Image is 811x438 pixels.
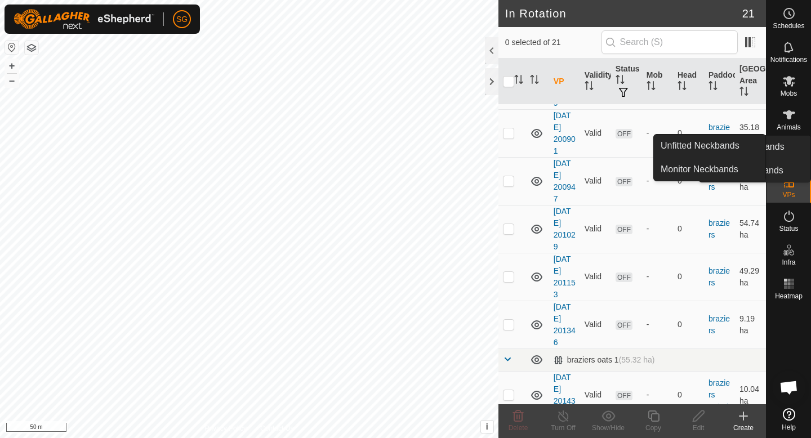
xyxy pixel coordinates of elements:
div: - [647,127,669,139]
span: OFF [616,391,632,400]
span: Monitor Neckbands [661,163,738,176]
div: braziers oats 1 [554,355,655,365]
a: braziers [708,266,730,287]
span: OFF [616,320,632,330]
a: Contact Us [260,423,293,433]
span: Help [782,424,796,431]
span: Animals [777,124,801,131]
td: 9.19 ha [735,301,766,348]
a: Unfitted Neckbands [654,135,765,157]
span: OFF [616,272,632,282]
button: i [481,421,493,433]
div: - [647,271,669,283]
p-sorticon: Activate to sort [514,77,523,86]
div: Open chat [772,370,806,404]
span: Unfitted Neckbands [661,139,739,153]
a: braziers [708,218,730,239]
a: [DATE] 200947 [554,159,576,203]
div: - [647,223,669,235]
td: Valid [580,301,611,348]
th: Validity [580,59,611,105]
button: – [5,74,19,87]
span: Infra [782,259,795,266]
span: i [486,422,488,431]
span: OFF [616,129,632,138]
span: OFF [616,177,632,186]
span: 0 selected of 21 [505,37,601,48]
span: Status [779,225,798,232]
p-sorticon: Activate to sort [530,77,539,86]
td: 0 [673,109,704,157]
a: Help [767,404,811,435]
th: [GEOGRAPHIC_DATA] Area [735,59,766,105]
th: Mob [642,59,673,105]
a: Privacy Policy [204,423,247,433]
span: Mobs [781,90,797,97]
a: [DATE] 201432 [554,373,576,417]
a: braziers [708,314,730,335]
div: - [647,175,669,187]
p-sorticon: Activate to sort [647,83,656,92]
th: Status [611,59,642,105]
td: 35.18 ha [735,109,766,157]
td: 0 [673,301,704,348]
input: Search (S) [601,30,738,54]
a: [DATE] 200901 [554,111,576,155]
img: Gallagher Logo [14,9,154,29]
span: SG [176,14,188,25]
span: Schedules [773,23,804,29]
a: braziers oats 1 [708,378,730,411]
p-sorticon: Activate to sort [678,83,687,92]
td: Valid [580,205,611,253]
button: Reset Map [5,41,19,54]
td: 0 [673,205,704,253]
div: Create [721,423,766,433]
p-sorticon: Activate to sort [616,77,625,86]
span: Notifications [770,56,807,63]
td: 54.74 ha [735,205,766,253]
th: VP [549,59,580,105]
td: 10.04 ha [735,371,766,419]
td: Valid [580,371,611,419]
div: Turn Off [541,423,586,433]
th: Head [673,59,704,105]
div: Show/Hide [586,423,631,433]
span: 21 [742,5,755,22]
p-sorticon: Activate to sort [739,88,748,97]
div: Edit [676,423,721,433]
td: Valid [580,157,611,205]
span: Heatmap [775,293,803,300]
td: Valid [580,253,611,301]
span: OFF [616,225,632,234]
span: (55.32 ha) [619,355,655,364]
p-sorticon: Activate to sort [585,83,594,92]
span: VPs [782,191,795,198]
span: Delete [509,424,528,432]
a: [DATE] 201346 [554,302,576,347]
td: Valid [580,109,611,157]
a: [DATE] 200639 [554,63,576,108]
a: [DATE] 201029 [554,207,576,251]
a: Monitor Neckbands [654,158,765,181]
h2: In Rotation [505,7,742,20]
div: - [647,389,669,401]
td: 0 [673,253,704,301]
td: 49.29 ha [735,253,766,301]
a: [DATE] 201153 [554,254,576,299]
td: 0 [673,371,704,419]
div: Copy [631,423,676,433]
a: braziers [708,123,730,144]
th: Paddock [704,59,735,105]
button: + [5,59,19,73]
div: - [647,319,669,330]
button: Map Layers [25,41,38,55]
p-sorticon: Activate to sort [708,83,718,92]
a: braziers [708,171,730,191]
